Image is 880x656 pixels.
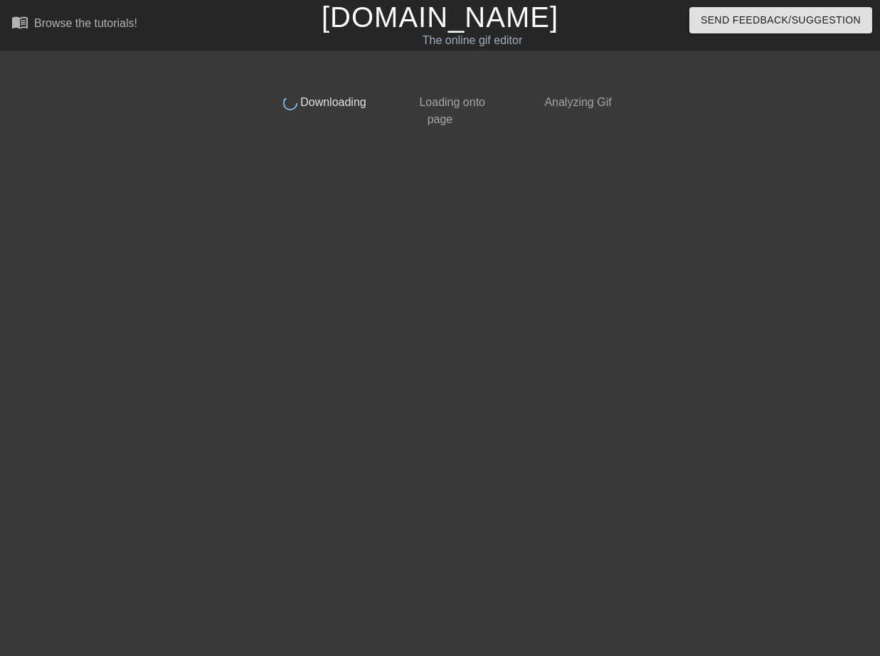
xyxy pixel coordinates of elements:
span: menu_book [11,14,28,31]
span: Send Feedback/Suggestion [701,11,861,29]
a: [DOMAIN_NAME] [322,1,558,33]
div: Browse the tutorials! [34,17,137,29]
span: Downloading [297,96,366,108]
button: Send Feedback/Suggestion [689,7,872,33]
div: The online gif editor [300,32,644,49]
a: Browse the tutorials! [11,14,137,36]
span: Analyzing Gif [542,96,612,108]
span: Loading onto page [416,96,485,125]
